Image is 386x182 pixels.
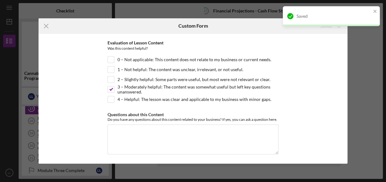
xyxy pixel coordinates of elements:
[117,86,278,93] label: 3 – Moderately helpful: The content was somewhat useful but left key questions unanswered.
[117,57,271,63] label: 0 – Not applicable: This content does not relate to my business or current needs.
[178,23,208,29] h6: Custom Form
[117,96,271,102] label: 4 – Helpful: The lesson was clear and applicable to my business with minor gaps.
[108,45,278,53] div: Was this content helpful?
[108,117,278,122] div: Do you have any questions about this content related to your business? If yes, you can ask a ques...
[108,112,164,117] label: Questions about this Content
[296,14,371,19] div: Saved
[117,76,270,83] label: 2 – Slightly helpful: Some parts were useful, but most were not relevant or clear.
[108,40,278,45] div: Evaluation of Lesson Content
[373,9,377,15] button: close
[117,66,243,73] label: 1 – Not helpful: The content was unclear, irrelevant, or not useful.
